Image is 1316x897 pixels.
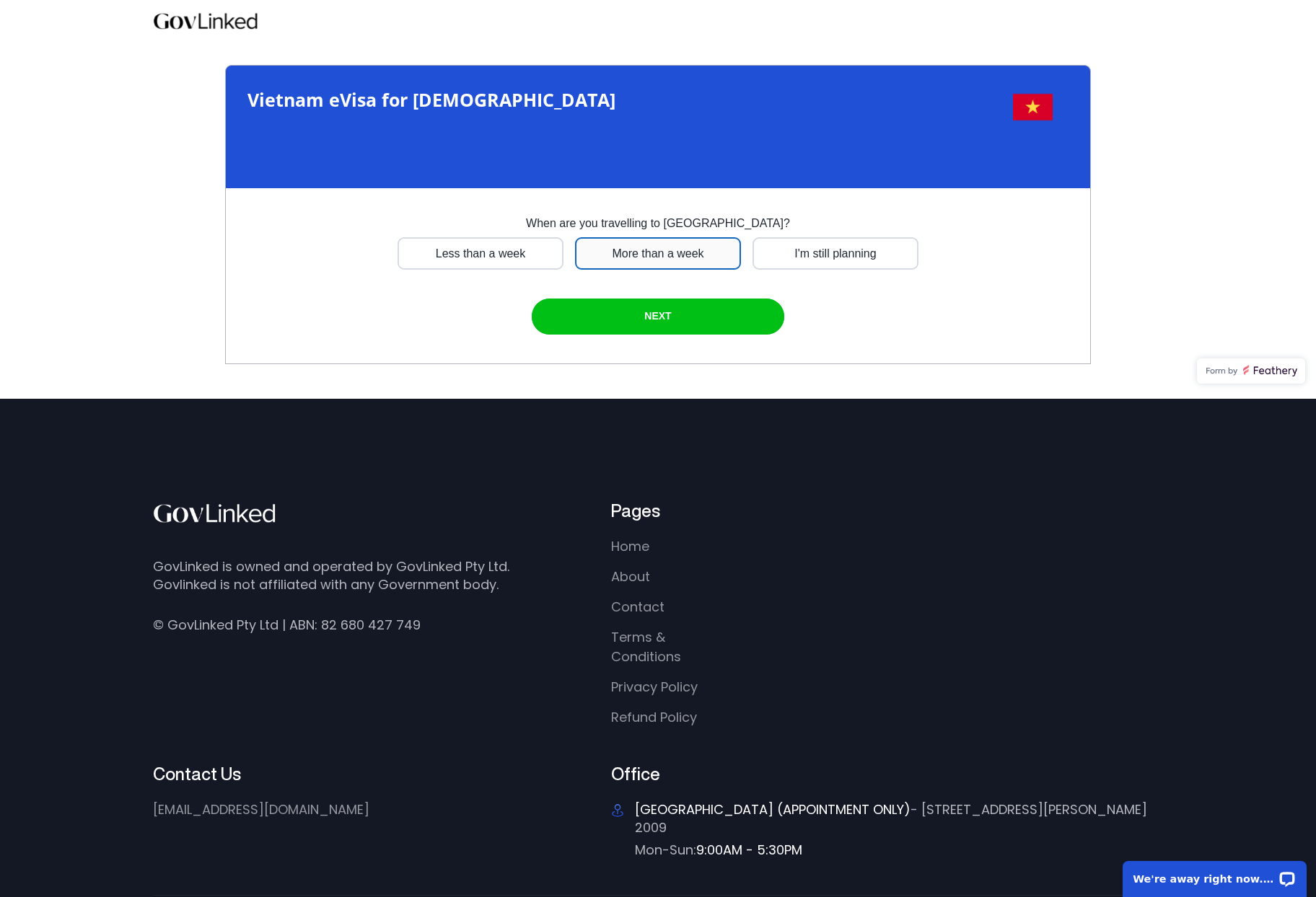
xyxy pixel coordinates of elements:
[1197,315,1305,340] div: Form by
[153,616,421,634] div: © GovLinked Pty Ltd | ABN: 82 680 427 749
[611,500,869,522] h2: Pages
[153,7,259,36] a: home
[153,557,539,593] div: GovLinked is owned and operated by GovLinked Pty Ltd. Govlinked is not affiliated with any Govern...
[611,567,650,586] a: About
[644,267,671,278] span: NEXT
[153,763,539,785] h2: Contact Us
[611,707,697,727] a: Refund Policy
[532,255,784,291] button: NEXT
[611,627,737,666] a: Terms & Conditions
[1197,315,1305,340] a: Form byFeathery Logo
[696,841,802,859] span: 9:00AM - 5:30PM
[635,841,1163,859] div: Mon-Sun:
[1243,322,1297,333] img: Feathery Logo
[611,763,1163,785] h2: Office
[153,800,369,818] a: [EMAIL_ADDRESS][DOMAIN_NAME]
[1113,852,1316,897] iframe: LiveChat chat widget
[611,536,649,556] a: Home
[611,804,624,817] img: Icon 02
[635,800,911,818] span: [GEOGRAPHIC_DATA] (APPOINTMENT ONLY)
[247,44,615,69] span: Vietnam eVisa for [DEMOGRAPHIC_DATA]
[611,597,664,617] a: Contact
[635,800,1163,836] div: - [STREET_ADDRESS][PERSON_NAME] 2009
[611,677,698,697] a: Privacy Policy
[526,174,790,187] label: When are you travelling to [GEOGRAPHIC_DATA]?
